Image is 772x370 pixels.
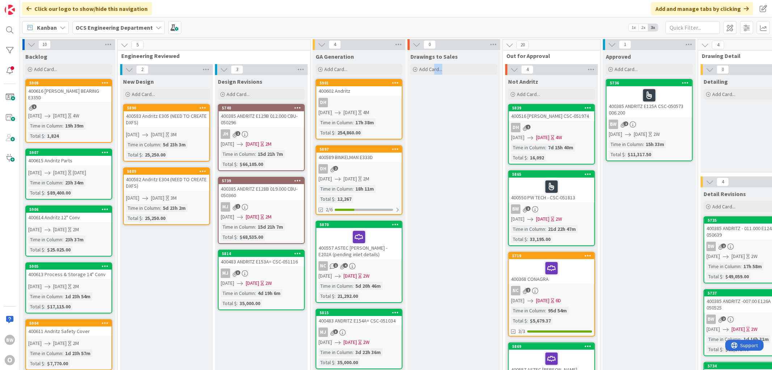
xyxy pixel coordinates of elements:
[219,129,304,139] div: JH
[316,79,402,140] a: 5901400602 AndritzDH[DATE][DATE]4MTime in Column:17h 38mTotal $:254,860.00
[62,292,63,300] span: :
[609,130,622,138] span: [DATE]
[63,292,92,300] div: 1d 23h 54m
[512,105,594,111] div: 5839
[265,140,271,148] div: 2M
[44,303,45,311] span: :
[26,263,111,270] div: 5905
[124,105,209,127] div: 5890400583 Andritz E305 (NEED TO CREATE DXFS)
[706,315,716,324] div: BW
[26,156,111,165] div: 400615 Andritz Parts
[160,141,161,149] span: :
[316,261,402,271] div: NC
[316,153,402,162] div: 400589 BINKELMAN E333D
[509,171,594,178] div: 5865
[343,263,348,268] span: 4
[625,150,626,158] span: :
[218,250,305,310] a: 5814400483 ANDRITZ E153A= CSC-051116MJ[DATE][DATE]2WTime in Column:4d 19h 6mTotal $:35,000.00
[609,140,643,148] div: Time in Column
[318,175,332,183] span: [DATE]
[615,66,638,72] span: Add Card...
[556,215,562,223] div: 2W
[62,236,63,244] span: :
[25,205,112,257] a: 5906400614 Andritz 12" Conv[DATE][DATE]2MTime in Column:23h 37mTotal $:$25.025.00
[511,123,520,132] div: DH
[653,130,660,138] div: 2W
[26,206,111,213] div: 5906
[316,228,402,259] div: 400557 ASTEC [PERSON_NAME] - E202A (pending inlet details)
[123,167,210,225] a: 5889400582 Andritz E304 (NEED TO CREATE DXFS)[DATE][DATE]3MTime in Column:5d 23h 2mTotal $:25,250.00
[316,98,402,107] div: DH
[556,297,561,304] div: 6D
[246,140,259,148] span: [DATE]
[44,246,45,254] span: :
[526,206,531,211] span: 5
[706,242,716,251] div: BW
[511,317,527,325] div: Total $
[741,262,742,270] span: :
[151,131,164,138] span: [DATE]
[221,279,234,287] span: [DATE]
[246,279,259,287] span: [DATE]
[219,111,304,127] div: 400385 ANDRITZ E129B 012.000 CBU- 050296
[143,214,167,222] div: 25,250.00
[334,292,336,300] span: :
[536,215,549,223] span: [DATE]
[316,221,402,303] a: 5870400557 ASTEC [PERSON_NAME] - E202A (pending inlet details)NC[DATE][DATE]2WTime in Column:5d 2...
[607,80,692,117] div: 5736400385 ANDRITZ E125A CSC-050573 006.200
[721,244,726,248] span: 2
[127,169,209,174] div: 5889
[221,140,234,148] span: [DATE]
[34,66,57,72] span: Add Card...
[508,170,595,246] a: 5865400550 PW TECH - CSC-051813BW[DATE][DATE]2WTime in Column:21d 22h 47mTotal $:33,195.00
[28,303,44,311] div: Total $
[26,149,111,156] div: 5907
[237,160,238,168] span: :
[546,144,575,151] div: 7d 15h 40m
[318,185,353,193] div: Time in Column
[222,105,304,111] div: 5740
[219,105,304,111] div: 5740
[509,105,594,121] div: 5839400516 [PERSON_NAME] CSC-051974
[170,131,177,138] div: 3M
[170,194,177,202] div: 3M
[219,269,304,278] div: MJ
[53,226,67,233] span: [DATE]
[724,273,751,280] div: $49,059.00
[363,109,369,116] div: 4M
[26,213,111,222] div: 400614 Andritz 12" Conv
[343,109,357,116] span: [DATE]
[626,150,653,158] div: $11,317.50
[511,225,545,233] div: Time in Column
[219,178,304,184] div: 5739
[318,164,328,174] div: DH
[556,134,562,141] div: 4W
[53,283,67,290] span: [DATE]
[236,131,240,136] span: 2
[28,169,42,176] span: [DATE]
[731,253,745,260] span: [DATE]
[511,286,520,295] div: NC
[526,125,531,129] span: 1
[318,195,334,203] div: Total $
[545,225,546,233] span: :
[508,104,595,165] a: 5839400516 [PERSON_NAME] CSC-051974DH[DATE][DATE]4WTime in Column:7d 15h 40mTotal $:16,092
[354,185,376,193] div: 18h 11m
[511,307,545,315] div: Time in Column
[142,214,143,222] span: :
[353,282,354,290] span: :
[25,262,112,313] a: 5905400613 Process & Storage 14" Conv[DATE][DATE]2MTime in Column:1d 23h 54mTotal $:$17,115.00
[316,221,402,228] div: 5870
[126,151,142,159] div: Total $
[256,150,285,158] div: 15d 21h 7m
[320,310,402,315] div: 5815
[526,288,531,292] span: 2
[316,309,402,316] div: 5815
[509,204,594,214] div: BW
[221,160,237,168] div: Total $
[142,151,143,159] span: :
[25,149,112,200] a: 5907400615 Andritz Parts[DATE][DATE][DATE]Time in Column:23h 34mTotal $:$89,400.00
[73,169,86,176] div: [DATE]
[28,122,62,130] div: Time in Column
[124,111,209,127] div: 400583 Andritz E305 (NEED TO CREATE DXFS)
